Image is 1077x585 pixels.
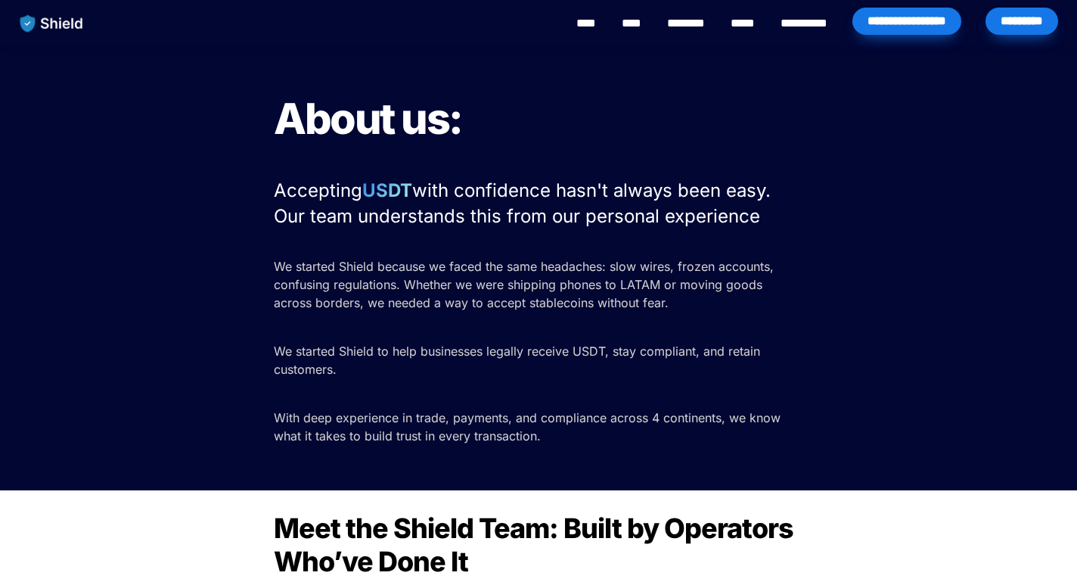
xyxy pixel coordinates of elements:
span: With deep experience in trade, payments, and compliance across 4 continents, we know what it take... [274,410,784,443]
span: About us: [274,93,462,145]
span: We started Shield because we faced the same headaches: slow wires, frozen accounts, confusing reg... [274,259,777,310]
img: website logo [13,8,91,39]
span: We started Shield to help businesses legally receive USDT, stay compliant, and retain customers. [274,344,764,377]
span: Meet the Shield Team: Built by Operators Who’ve Done It [274,512,799,578]
span: with confidence hasn't always been easy. Our team understands this from our personal experience [274,179,776,227]
strong: USDT [362,179,412,201]
span: Accepting [274,179,362,201]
